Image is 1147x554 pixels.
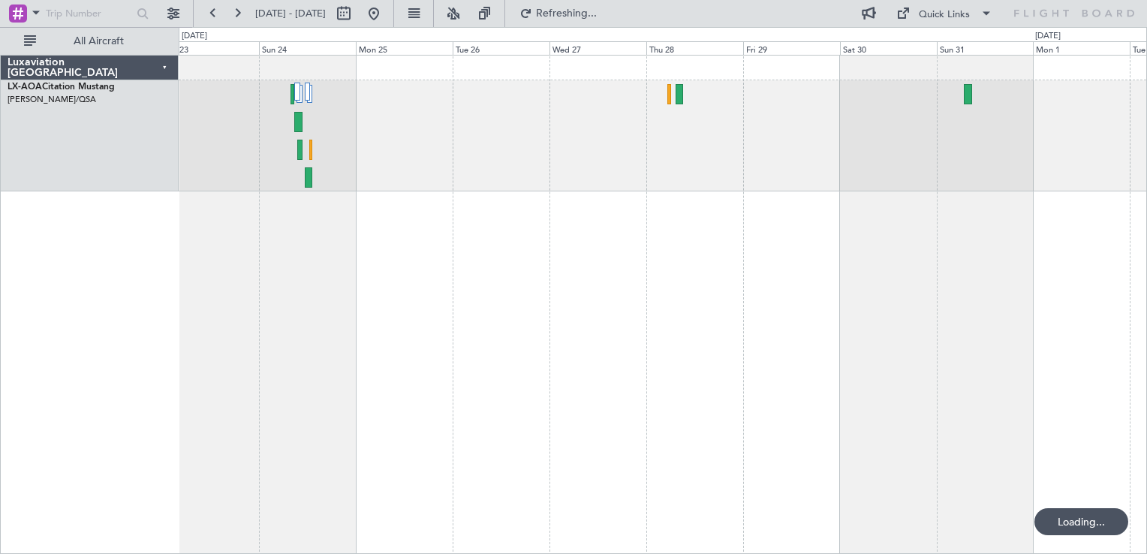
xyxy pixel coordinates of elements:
span: LX-AOA [8,83,42,92]
div: Mon 1 [1033,41,1130,55]
span: Refreshing... [535,8,598,19]
div: Mon 25 [356,41,453,55]
div: Sun 31 [937,41,1034,55]
div: Sat 30 [840,41,937,55]
div: Thu 28 [646,41,743,55]
div: [DATE] [182,30,207,43]
div: [DATE] [1035,30,1061,43]
button: All Aircraft [17,29,163,53]
div: Sun 24 [259,41,356,55]
span: [DATE] - [DATE] [255,7,326,20]
div: Quick Links [919,8,970,23]
a: [PERSON_NAME]/QSA [8,94,96,105]
div: Sat 23 [162,41,259,55]
div: Loading... [1034,508,1128,535]
div: Tue 26 [453,41,549,55]
a: LX-AOACitation Mustang [8,83,115,92]
input: Trip Number [46,2,132,25]
div: Fri 29 [743,41,840,55]
div: Wed 27 [549,41,646,55]
button: Refreshing... [513,2,603,26]
span: All Aircraft [39,36,158,47]
button: Quick Links [889,2,1000,26]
